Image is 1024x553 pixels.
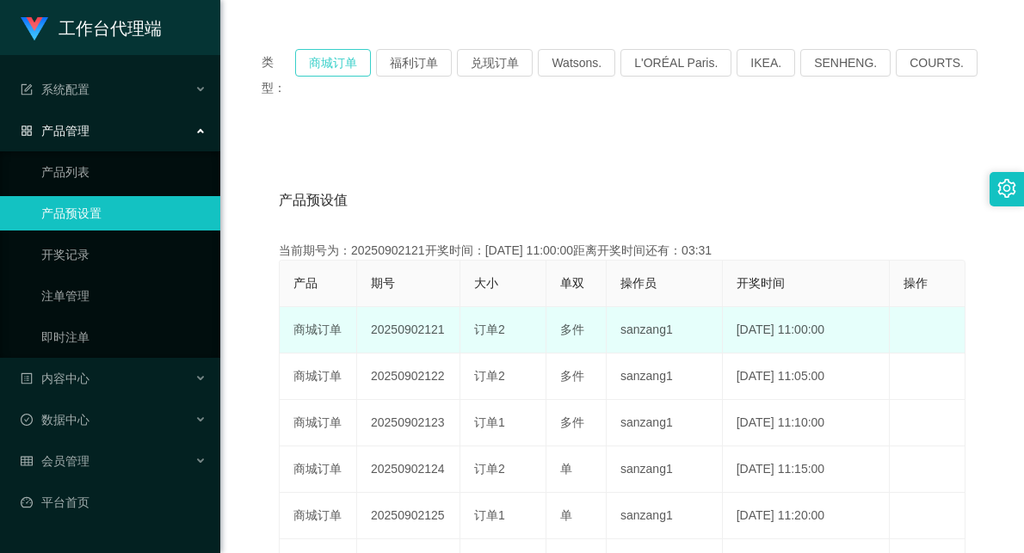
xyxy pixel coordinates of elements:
td: 商城订单 [280,353,357,400]
i: 图标: profile [21,372,33,384]
i: 图标: setting [997,179,1016,198]
td: sanzang1 [607,400,723,446]
span: 单双 [560,276,584,290]
td: 20250902125 [357,493,460,539]
a: 图标: dashboard平台首页 [21,485,207,519]
button: COURTS. [896,49,978,77]
td: [DATE] 11:00:00 [723,307,891,353]
span: 内容中心 [21,372,89,385]
i: 图标: check-circle-o [21,414,33,426]
i: 图标: form [21,83,33,95]
td: 20250902122 [357,353,460,400]
i: 图标: appstore-o [21,125,33,137]
a: 即时注单 [41,320,207,354]
a: 注单管理 [41,279,207,313]
button: L'ORÉAL Paris. [620,49,731,77]
td: 商城订单 [280,400,357,446]
span: 产品预设值 [279,190,348,211]
td: 商城订单 [280,307,357,353]
span: 数据中心 [21,413,89,427]
td: 商城订单 [280,493,357,539]
span: 类型： [262,49,295,101]
span: 单 [560,508,572,522]
span: 订单2 [474,462,505,476]
td: 商城订单 [280,446,357,493]
button: Watsons. [538,49,615,77]
span: 多件 [560,415,584,429]
span: 操作 [904,276,928,290]
a: 开奖记录 [41,237,207,272]
span: 多件 [560,323,584,336]
a: 产品预设置 [41,196,207,230]
span: 订单1 [474,415,505,429]
span: 期号 [371,276,395,290]
td: 20250902123 [357,400,460,446]
td: sanzang1 [607,446,723,493]
td: 20250902124 [357,446,460,493]
td: sanzang1 [607,493,723,539]
a: 工作台代理端 [21,21,162,34]
span: 多件 [560,369,584,383]
span: 操作员 [620,276,657,290]
td: 20250902121 [357,307,460,353]
span: 大小 [474,276,498,290]
button: SENHENG. [800,49,891,77]
span: 产品管理 [21,124,89,138]
button: IKEA. [737,49,795,77]
span: 会员管理 [21,454,89,468]
span: 订单1 [474,508,505,522]
td: [DATE] 11:05:00 [723,353,891,400]
td: sanzang1 [607,307,723,353]
span: 系统配置 [21,83,89,96]
span: 开奖时间 [737,276,785,290]
i: 图标: table [21,455,33,467]
span: 产品 [293,276,318,290]
td: [DATE] 11:15:00 [723,446,891,493]
td: [DATE] 11:20:00 [723,493,891,539]
div: 当前期号为：20250902121开奖时间：[DATE] 11:00:00距离开奖时间还有：03:31 [279,242,965,260]
img: logo.9652507e.png [21,17,48,41]
button: 福利订单 [376,49,452,77]
button: 兑现订单 [457,49,533,77]
td: sanzang1 [607,353,723,400]
a: 产品列表 [41,155,207,189]
span: 订单2 [474,369,505,383]
button: 商城订单 [295,49,371,77]
td: [DATE] 11:10:00 [723,400,891,446]
span: 订单2 [474,323,505,336]
span: 单 [560,462,572,476]
h1: 工作台代理端 [59,1,162,56]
